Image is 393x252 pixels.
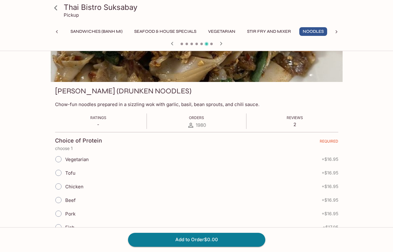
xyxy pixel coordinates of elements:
[244,27,294,36] button: Stir Fry and Mixer
[64,2,340,12] h3: Thai Bistro Suksabay
[322,157,338,162] span: + $16.95
[65,211,75,217] span: Pork
[67,27,126,36] button: Sandwiches (Banh Mi)
[196,122,206,128] span: 1980
[322,184,338,189] span: + $16.95
[128,233,265,246] button: Add to Order$0.00
[205,27,239,36] button: Vegetarian
[65,170,75,176] span: Tofu
[287,115,303,120] span: Reviews
[55,137,102,144] h4: Choice of Protein
[55,101,338,107] p: Chow-fun noodles prepared in a sizzling wok with garlic, basil, bean sprouts, and chili sauce.
[131,27,200,36] button: Seafood & House Specials
[323,225,338,230] span: + $17.95
[90,115,106,120] span: Ratings
[64,12,79,18] p: Pickup
[320,139,338,146] span: REQUIRED
[90,122,106,127] p: -
[322,170,338,175] span: + $16.95
[299,27,327,36] button: Noodles
[322,198,338,203] span: + $16.95
[55,146,338,151] p: choose 1
[65,197,76,203] span: Beef
[65,224,75,230] span: Fish
[65,156,89,162] span: Vegetarian
[189,115,204,120] span: Orders
[55,86,191,96] h3: [PERSON_NAME] (DRUNKEN NOODLES)
[322,211,338,216] span: + $16.95
[65,184,83,190] span: Chicken
[287,122,303,127] p: 2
